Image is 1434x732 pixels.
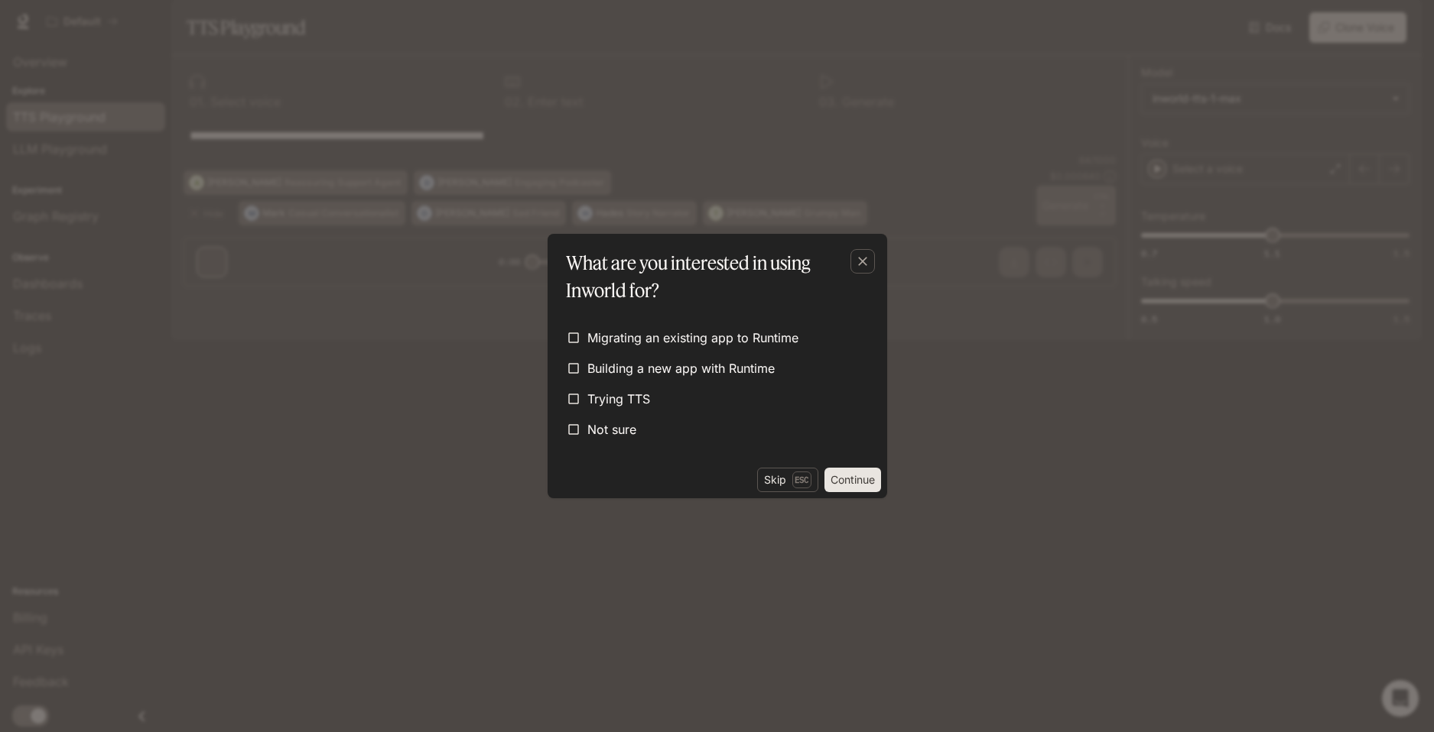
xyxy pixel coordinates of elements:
span: Migrating an existing app to Runtime [587,329,798,347]
span: Trying TTS [587,390,650,408]
p: Esc [792,471,811,488]
p: What are you interested in using Inworld for? [566,249,863,304]
button: SkipEsc [757,468,818,492]
button: Continue [824,468,881,492]
span: Building a new app with Runtime [587,359,775,377]
span: Not sure [587,420,636,439]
